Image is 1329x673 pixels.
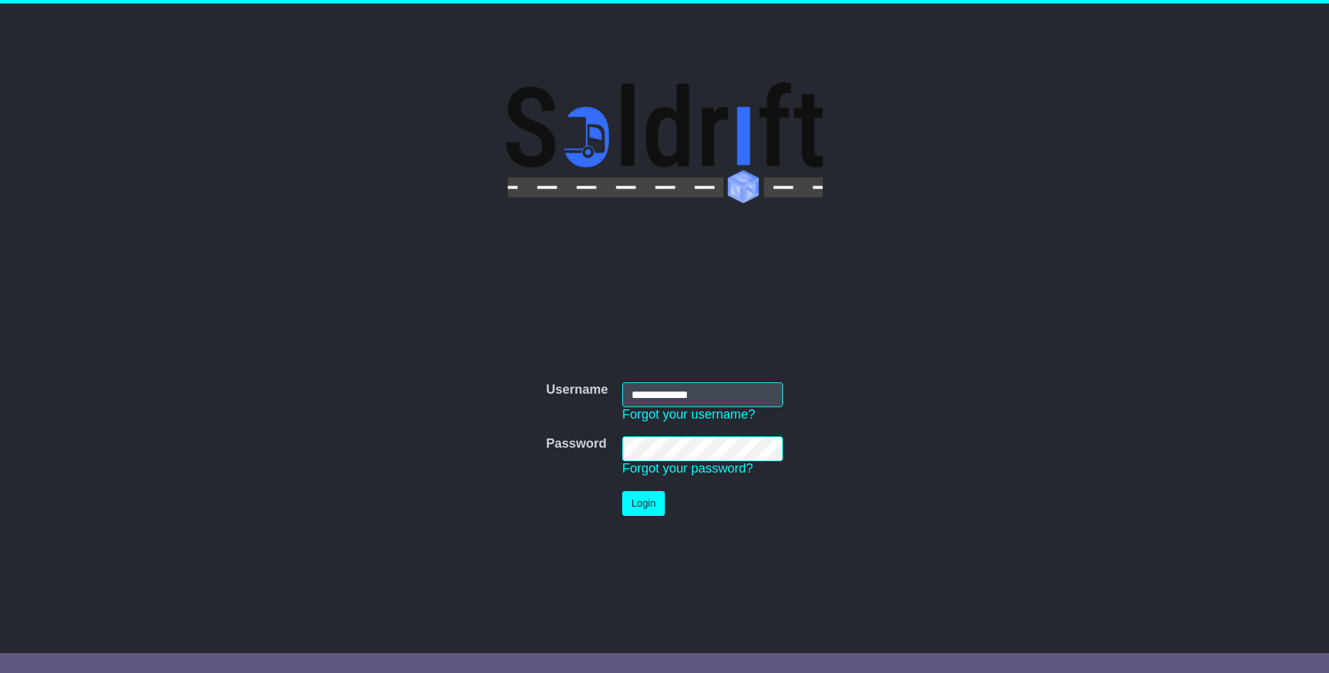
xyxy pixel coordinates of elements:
label: Password [546,436,607,452]
button: Login [622,491,665,516]
a: Forgot your password? [622,461,753,475]
a: Forgot your username? [622,407,755,421]
img: Soldrift Pty Ltd [506,82,823,203]
label: Username [546,382,608,398]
